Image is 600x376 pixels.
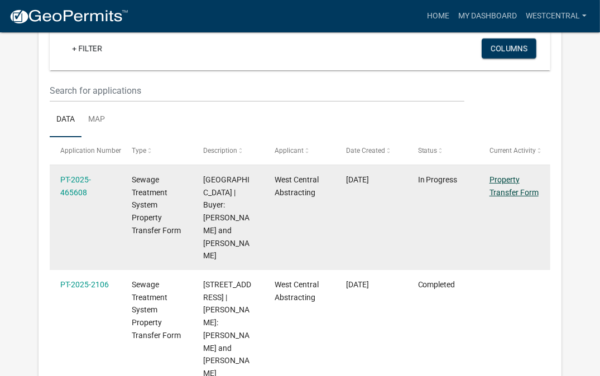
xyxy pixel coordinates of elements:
a: Map [81,102,112,138]
span: Current Activity [489,147,536,155]
span: In Progress [418,175,458,184]
span: Status [418,147,438,155]
datatable-header-cell: Applicant [264,137,335,164]
a: Property Transfer Form [489,175,539,197]
span: West Central Abstracting [275,280,319,302]
span: West Central Abstracting [275,175,319,197]
span: Description [203,147,237,155]
span: Date Created [347,147,386,155]
datatable-header-cell: Application Number [50,137,121,164]
a: westcentral [521,6,591,27]
a: My Dashboard [454,6,521,27]
span: 49412 LEAF RIVER LOOP | Buyer: Ryan and Abby Emter [203,175,249,261]
a: Data [50,102,81,138]
datatable-header-cell: Type [121,137,193,164]
button: Columns [482,38,536,59]
datatable-header-cell: Status [407,137,478,164]
span: Applicant [275,147,304,155]
span: Sewage Treatment System Property Transfer Form [132,175,181,235]
datatable-header-cell: Date Created [335,137,407,164]
span: Type [132,147,146,155]
input: Search for applications [50,79,464,102]
a: PT-2025-2106 [60,280,109,289]
datatable-header-cell: Current Activity [479,137,550,164]
datatable-header-cell: Description [193,137,264,164]
a: + Filter [63,38,111,59]
span: Completed [418,280,455,289]
span: 08/18/2025 [347,280,369,289]
span: Sewage Treatment System Property Transfer Form [132,280,181,340]
span: Application Number [60,147,121,155]
a: Home [423,6,454,27]
span: 08/18/2025 [347,175,369,184]
a: PT-2025-465608 [60,175,91,197]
